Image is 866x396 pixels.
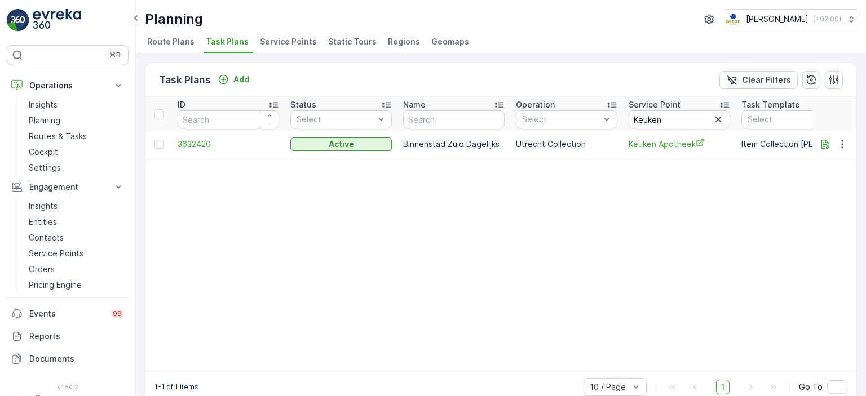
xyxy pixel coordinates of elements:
[403,139,505,150] p: Binnenstad Zuid Dagelijks
[29,181,106,193] p: Engagement
[725,9,857,29] button: [PERSON_NAME](+02:00)
[24,214,129,230] a: Entities
[719,71,798,89] button: Clear Filters
[213,73,254,86] button: Add
[24,261,129,277] a: Orders
[290,137,392,151] button: Active
[799,381,823,393] span: Go To
[741,99,800,110] p: Task Template
[24,246,129,261] a: Service Points
[29,216,57,228] p: Entities
[29,353,124,364] p: Documents
[522,114,600,125] p: Select
[748,114,846,125] p: Select
[403,110,505,128] input: Search
[178,99,185,110] p: ID
[24,160,129,176] a: Settings
[516,99,555,110] p: Operation
[329,139,354,150] p: Active
[24,277,129,293] a: Pricing Engine
[403,99,426,110] p: Name
[741,139,863,150] p: Item Collection [PERSON_NAME]
[109,51,121,60] p: ⌘B
[24,230,129,246] a: Contacts
[7,74,129,97] button: Operations
[629,110,730,128] input: Search
[742,74,791,86] p: Clear Filters
[29,308,104,319] p: Events
[29,115,60,126] p: Planning
[725,13,741,25] img: basis-logo_rgb2x.png
[145,10,203,28] p: Planning
[29,146,58,158] p: Cockpit
[206,36,249,47] span: Task Plans
[431,36,469,47] span: Geomaps
[24,128,129,144] a: Routes & Tasks
[7,9,29,32] img: logo
[716,380,730,394] span: 1
[29,201,58,212] p: Insights
[746,14,808,25] p: [PERSON_NAME]
[260,36,317,47] span: Service Points
[629,138,730,150] a: Keuken Apotheek
[29,279,82,291] p: Pricing Engine
[290,99,316,110] p: Status
[29,248,83,259] p: Service Points
[33,9,81,32] img: logo_light-DOdMpM7g.png
[159,72,211,88] p: Task Plans
[388,36,420,47] span: Regions
[813,15,841,24] p: ( +02:00 )
[29,162,61,173] p: Settings
[147,36,195,47] span: Route Plans
[29,131,87,142] p: Routes & Tasks
[29,99,58,110] p: Insights
[113,309,122,318] p: 99
[29,80,106,91] p: Operations
[24,198,129,214] a: Insights
[7,325,129,348] a: Reports
[7,176,129,198] button: Engagement
[7,384,129,390] span: v 1.50.2
[24,113,129,128] a: Planning
[297,114,374,125] p: Select
[154,382,198,391] p: 1-1 of 1 items
[233,74,249,85] p: Add
[29,331,124,342] p: Reports
[328,36,377,47] span: Static Tours
[29,264,55,275] p: Orders
[7,302,129,325] a: Events99
[24,97,129,113] a: Insights
[29,232,64,243] p: Contacts
[516,139,617,150] p: Utrecht Collection
[178,139,279,150] a: 3632420
[7,348,129,370] a: Documents
[24,144,129,160] a: Cockpit
[178,110,279,128] input: Search
[154,140,164,149] div: Toggle Row Selected
[629,99,681,110] p: Service Point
